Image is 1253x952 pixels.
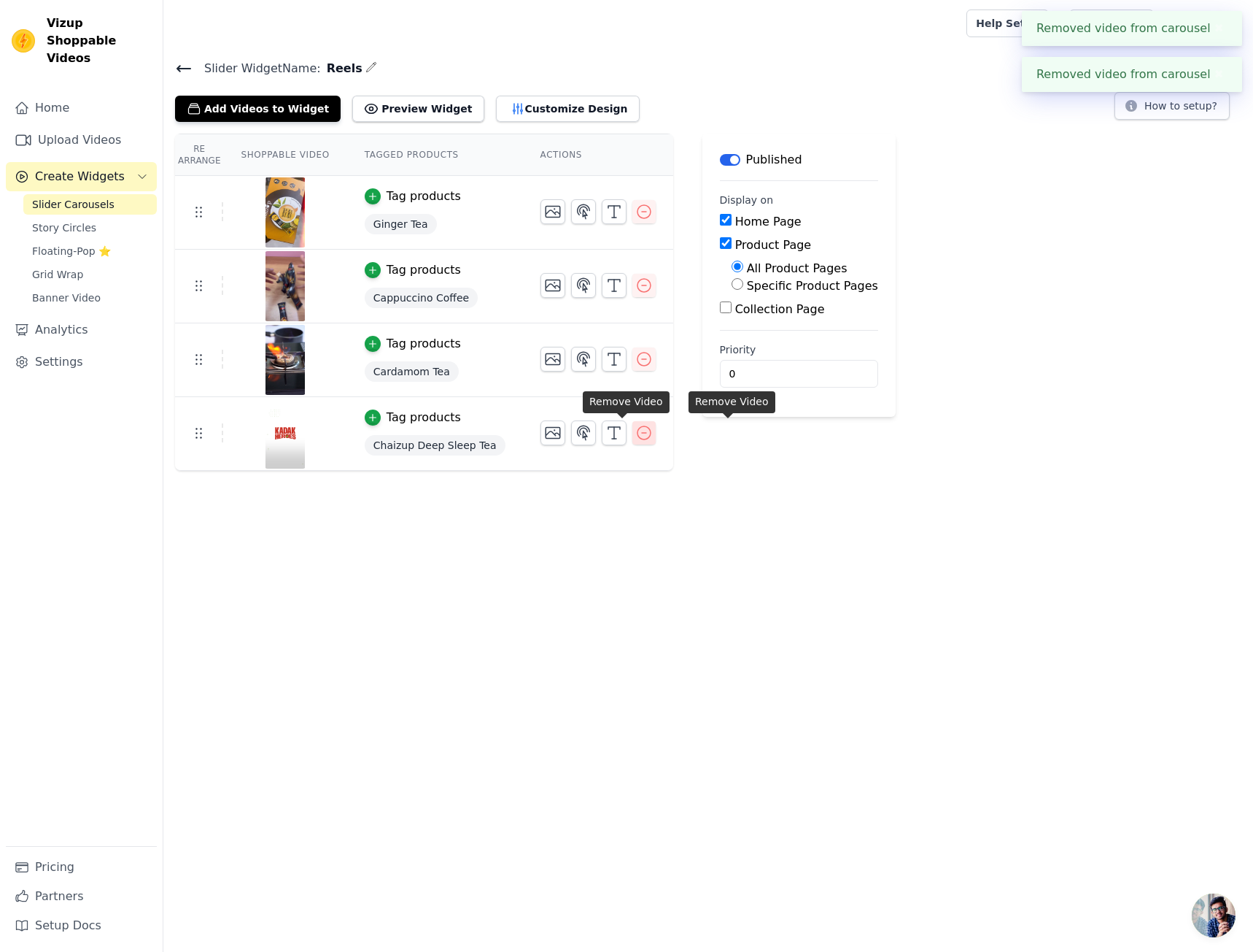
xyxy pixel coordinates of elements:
[47,15,151,67] span: Vizup Shoppable Videos
[365,188,461,205] button: Tag products
[265,399,306,469] img: vizup-images-cdef.jpg
[735,238,812,252] label: Product Page
[6,853,157,882] a: Pricing
[746,151,802,169] p: Published
[735,302,825,316] label: Collection Page
[1022,11,1242,46] div: Removed video from carousel
[32,220,96,235] span: Story Circles
[387,335,461,353] div: Tag products
[1165,10,1241,37] button: C Chaizup
[6,162,157,191] button: Create Widgets
[1192,894,1235,937] div: Open chat
[6,126,157,155] a: Upload Videos
[365,288,478,308] span: Cappuccino Coffee
[540,273,565,298] button: Change Thumbnail
[352,96,484,122] button: Preview Widget
[747,261,847,275] label: All Product Pages
[23,218,157,238] a: Story Circles
[175,134,223,176] th: Re Arrange
[365,435,505,456] span: Chaizup Deep Sleep Tea
[747,279,878,293] label: Specific Product Pages
[1022,57,1242,92] div: Removed video from carousel
[387,409,461,426] div: Tag products
[1189,10,1241,37] p: Chaizup
[6,315,157,345] a: Analytics
[6,93,157,123] a: Home
[1069,9,1153,37] a: Book Demo
[1211,66,1227,83] button: Close
[265,325,306,395] img: vizup-images-aa6d.png
[321,60,362,77] span: Reels
[32,197,115,212] span: Slider Carousels
[23,241,157,261] a: Floating-Pop ⭐
[365,409,461,426] button: Tag products
[32,291,101,305] span: Banner Video
[265,177,306,247] img: vizup-images-d045.png
[387,261,461,279] div: Tag products
[966,9,1049,37] a: Help Setup
[540,199,565,224] button: Change Thumbnail
[32,244,111,258] span: Floating-Pop ⭐
[720,193,774,207] legend: Display on
[32,267,83,282] span: Grid Wrap
[193,60,321,77] span: Slider Widget Name:
[523,134,673,176] th: Actions
[1114,102,1230,116] a: How to setup?
[365,335,461,353] button: Tag products
[23,194,157,215] a: Slider Carousels
[540,421,565,445] button: Change Thumbnail
[387,188,461,205] div: Tag products
[35,168,125,185] span: Create Widgets
[23,264,157,285] a: Grid Wrap
[6,911,157,940] a: Setup Docs
[1114,92,1230,120] button: How to setup?
[6,348,157,377] a: Settings
[540,347,565,372] button: Change Thumbnail
[1211,20,1227,37] button: Close
[223,134,346,176] th: Shoppable Video
[347,134,523,176] th: Tagged Products
[365,261,461,279] button: Tag products
[365,214,437,234] span: Ginger Tea
[23,288,157,308] a: Banner Video
[365,361,459,382] span: Cardamom Tea
[175,96,341,122] button: Add Videos to Widget
[6,882,157,911] a: Partners
[365,58,377,78] div: Edit Name
[12,29,35,53] img: Vizup
[720,342,878,357] label: Priority
[265,251,306,321] img: vizup-images-0e51.png
[735,215,802,229] label: Home Page
[496,96,640,122] button: Customize Design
